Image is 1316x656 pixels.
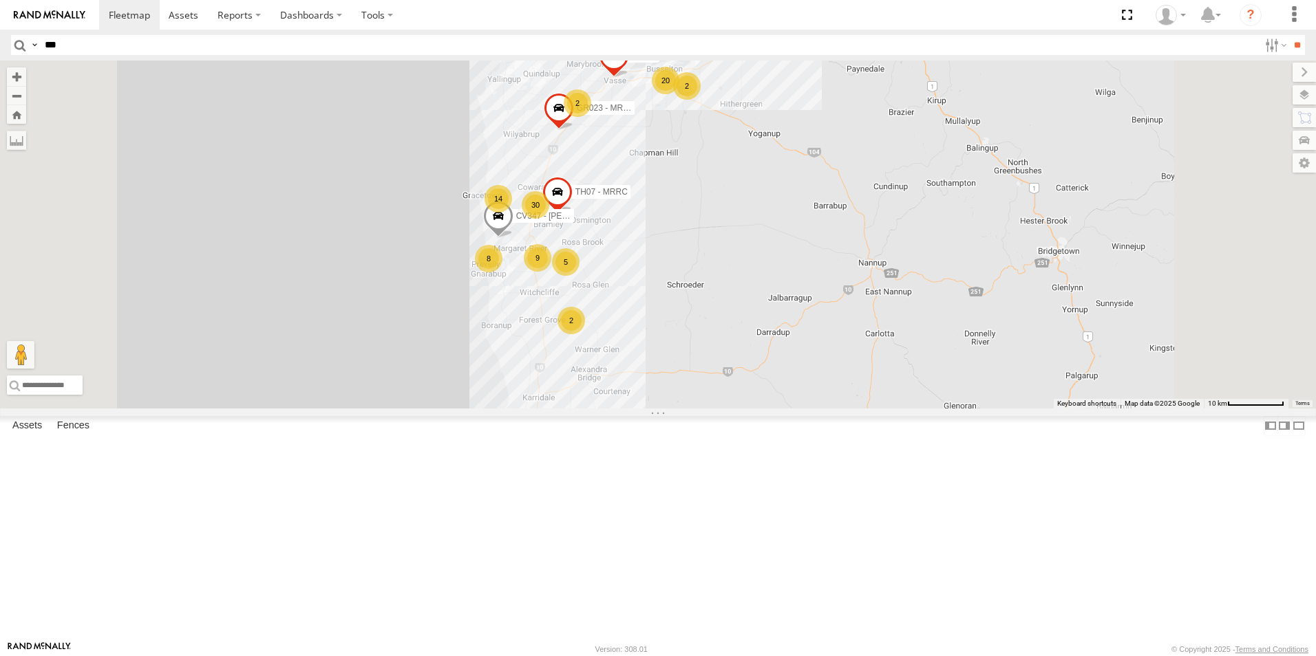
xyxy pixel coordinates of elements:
label: Search Filter Options [1260,35,1289,55]
button: Zoom Home [7,105,26,124]
div: 30 [522,191,549,219]
a: Terms and Conditions [1235,645,1308,653]
div: 5 [552,248,580,276]
label: Dock Summary Table to the Right [1277,416,1291,436]
button: Zoom in [7,67,26,86]
span: TH07 - MRRC [575,188,628,197]
span: 10 km [1208,400,1227,407]
div: Graham Broom [1151,5,1191,25]
label: Fences [50,416,96,435]
div: 2 [558,307,585,334]
label: Dock Summary Table to the Left [1264,416,1277,436]
div: 8 [475,245,502,272]
span: GR023 - MRRC [577,103,635,113]
img: rand-logo.svg [14,10,85,20]
a: Visit our Website [8,642,71,656]
span: CV347 - [PERSON_NAME] [516,211,617,221]
label: Assets [6,416,49,435]
label: Map Settings [1293,153,1316,173]
label: Measure [7,131,26,150]
div: 2 [673,72,701,100]
button: Keyboard shortcuts [1057,399,1116,408]
label: Hide Summary Table [1292,416,1306,436]
button: Map Scale: 10 km per 79 pixels [1204,399,1288,408]
span: Map data ©2025 Google [1125,400,1200,407]
div: 14 [485,185,512,212]
div: Version: 308.01 [595,645,648,653]
button: Zoom out [7,86,26,105]
i: ? [1240,4,1262,26]
div: 20 [652,67,679,94]
a: Terms (opens in new tab) [1295,401,1310,406]
div: 2 [564,89,591,117]
label: Search Query [29,35,40,55]
div: © Copyright 2025 - [1171,645,1308,653]
button: Drag Pegman onto the map to open Street View [7,341,34,369]
div: 9 [524,244,551,272]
